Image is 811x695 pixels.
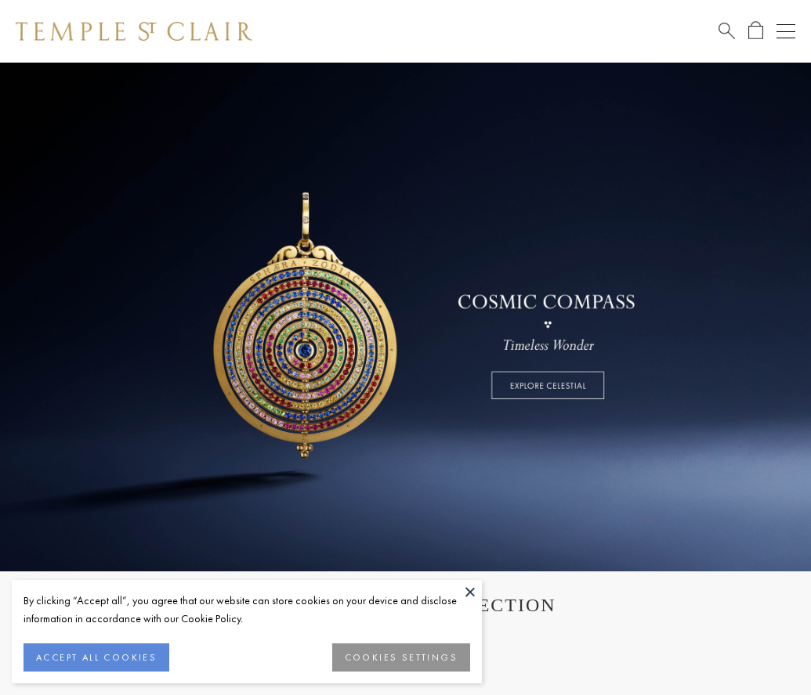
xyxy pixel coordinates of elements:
img: Temple St. Clair [16,22,252,41]
button: Open navigation [777,22,795,41]
button: ACCEPT ALL COOKIES [24,643,169,672]
div: By clicking “Accept all”, you agree that our website can store cookies on your device and disclos... [24,592,470,628]
a: Search [719,21,735,41]
a: Open Shopping Bag [748,21,763,41]
button: COOKIES SETTINGS [332,643,470,672]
